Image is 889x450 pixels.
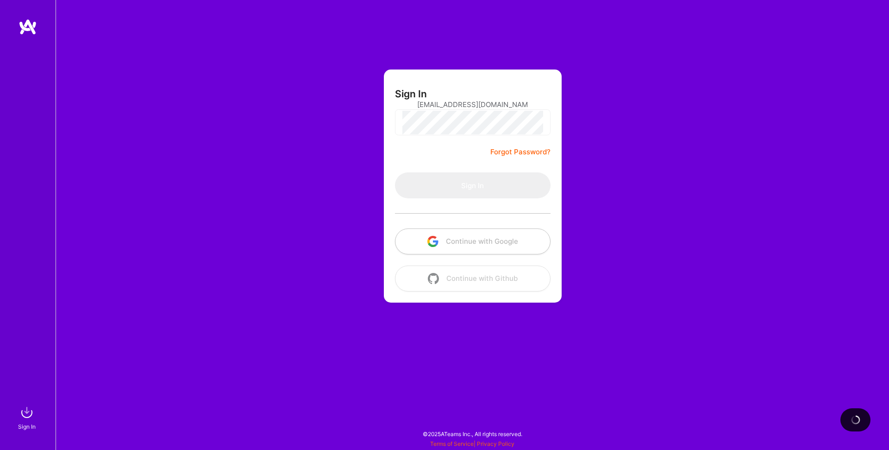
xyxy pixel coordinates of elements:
img: icon [427,236,438,247]
div: Sign In [18,422,36,431]
input: Email... [417,93,528,116]
a: Terms of Service [430,440,474,447]
button: Sign In [395,172,551,198]
h3: Sign In [395,88,427,100]
a: sign inSign In [19,403,36,431]
button: Continue with Google [395,228,551,254]
button: Continue with Github [395,266,551,292]
span: | [430,440,514,447]
div: © 2025 ATeams Inc., All rights reserved. [56,422,889,445]
img: icon [428,273,439,284]
a: Privacy Policy [477,440,514,447]
img: sign in [18,403,36,422]
img: logo [19,19,37,35]
a: Forgot Password? [490,146,551,158]
img: loading [851,415,861,425]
